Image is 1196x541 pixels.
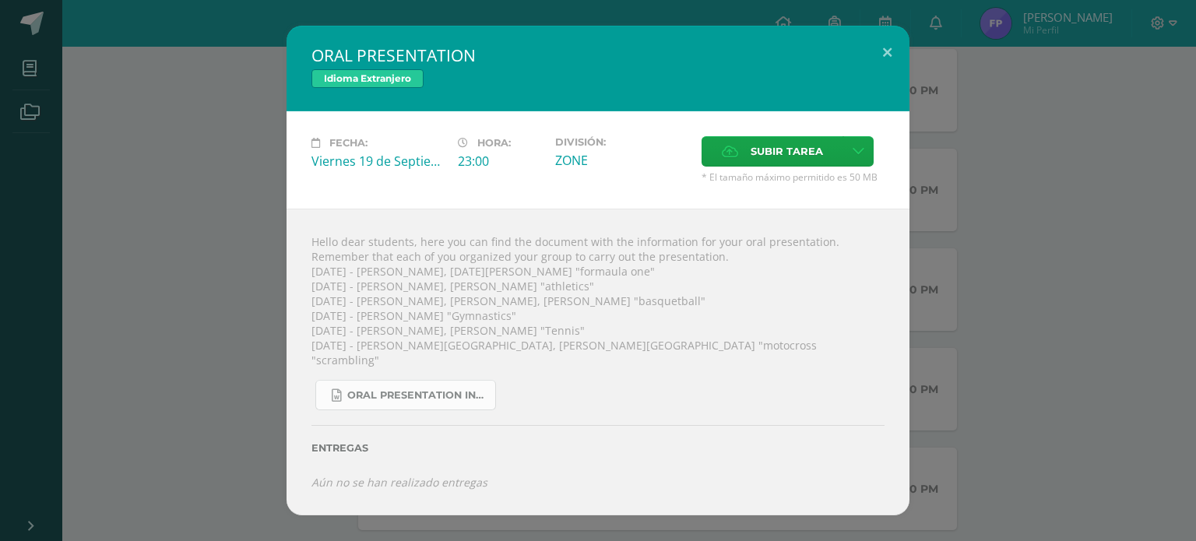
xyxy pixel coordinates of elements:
span: Subir tarea [751,137,823,166]
div: Viernes 19 de Septiembre [311,153,445,170]
div: Hello dear students, here you can find the document with the information for your oral presentati... [287,209,909,515]
div: 23:00 [458,153,543,170]
button: Close (Esc) [865,26,909,79]
div: ZONE [555,152,689,169]
a: Oral Presentation Instructions - sports.docx [315,380,496,410]
span: Hora: [477,137,511,149]
i: Aún no se han realizado entregas [311,475,487,490]
span: * El tamaño máximo permitido es 50 MB [702,170,885,184]
label: División: [555,136,689,148]
span: Idioma Extranjero [311,69,424,88]
label: Entregas [311,442,885,454]
span: Fecha: [329,137,368,149]
h2: ORAL PRESENTATION [311,44,885,66]
span: Oral Presentation Instructions - sports.docx [347,389,487,402]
